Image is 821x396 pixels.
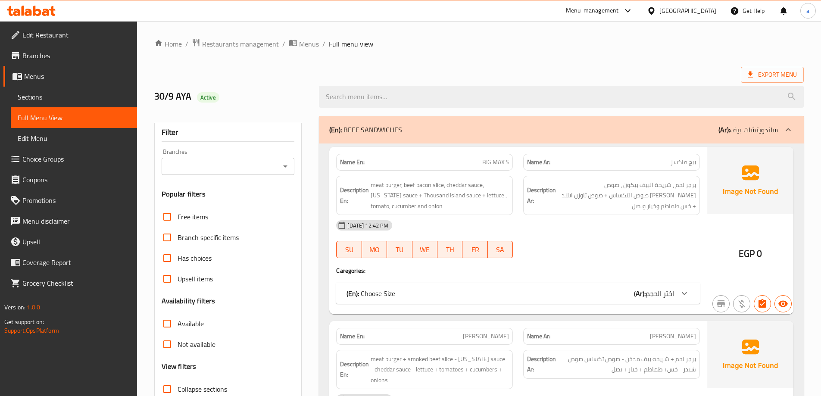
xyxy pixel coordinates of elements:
[390,243,409,256] span: TU
[3,273,137,293] a: Grocery Checklist
[22,257,130,268] span: Coverage Report
[739,245,755,262] span: EGP
[11,107,137,128] a: Full Menu View
[344,221,392,230] span: [DATE] 12:42 PM
[319,116,804,143] div: (En): BEEF SANDWICHES(Ar):ساندويتشات بيف
[387,241,412,258] button: TU
[336,283,700,304] div: (En): Choose Size(Ar):اختر الحجم
[282,39,285,49] li: /
[178,274,213,284] span: Upsell items
[3,252,137,273] a: Coverage Report
[289,38,319,50] a: Menus
[336,241,362,258] button: SU
[3,231,137,252] a: Upsell
[154,90,309,103] h2: 30/9 AYA
[11,128,137,149] a: Edit Menu
[558,354,696,375] span: برجر لحم + شريحه بيف مدخن - صوص تكساس صوص شيدر - خس+ طماطم + خيار + بصل
[279,160,291,172] button: Open
[22,30,130,40] span: Edit Restaurant
[527,158,550,167] strong: Name Ar:
[412,241,437,258] button: WE
[329,125,402,135] p: BEEF SANDWICHES
[185,39,188,49] li: /
[340,185,369,206] strong: Description En:
[192,38,279,50] a: Restaurants management
[4,316,44,327] span: Get support on:
[566,6,619,16] div: Menu-management
[336,266,700,275] h4: Caregories:
[22,175,130,185] span: Coupons
[754,295,771,312] button: Has choices
[329,39,373,49] span: Full menu view
[329,123,342,136] b: (En):
[659,6,716,16] div: [GEOGRAPHIC_DATA]
[22,237,130,247] span: Upsell
[634,287,646,300] b: (Ar):
[4,302,25,313] span: Version:
[718,123,730,136] b: (Ar):
[162,296,215,306] h3: Availability filters
[558,180,696,212] span: برجر لحم ، شريحة البيف بيكون ، صوص الشيدر صوص التكساس + صوص ثاوزن ايلند + خس طماطم وخيار وبصل
[340,332,365,341] strong: Name En:
[806,6,809,16] span: a
[527,332,550,341] strong: Name Ar:
[178,384,227,394] span: Collapse sections
[22,195,130,206] span: Promotions
[18,92,130,102] span: Sections
[4,325,59,336] a: Support.OpsPlatform
[757,245,762,262] span: 0
[197,94,219,102] span: Active
[707,147,793,214] img: Ae5nvW7+0k+MAAAAAElFTkSuQmCC
[154,39,182,49] a: Home
[18,112,130,123] span: Full Menu View
[22,154,130,164] span: Choice Groups
[340,158,365,167] strong: Name En:
[22,216,130,226] span: Menu disclaimer
[18,133,130,143] span: Edit Menu
[27,302,40,313] span: 1.0.0
[671,158,696,167] span: بيج ماكسز
[3,45,137,66] a: Branches
[488,241,513,258] button: SA
[371,354,509,386] span: meat burger + smoked beef slice - Texas sauce - cheddar sauce - lettuce + tomatoes + cucumbers + ...
[733,295,750,312] button: Purchased item
[178,318,204,329] span: Available
[178,253,212,263] span: Has choices
[3,149,137,169] a: Choice Groups
[718,125,778,135] p: ساندويتشات بيف
[441,243,459,256] span: TH
[774,295,792,312] button: Available
[202,39,279,49] span: Restaurants management
[3,169,137,190] a: Coupons
[527,185,556,206] strong: Description Ar:
[646,287,674,300] span: اختر الحجم
[748,69,797,80] span: Export Menu
[437,241,462,258] button: TH
[712,295,730,312] button: Not branch specific item
[340,359,369,380] strong: Description En:
[3,66,137,87] a: Menus
[650,332,696,341] span: [PERSON_NAME]
[299,39,319,49] span: Menus
[162,189,295,199] h3: Popular filters
[365,243,384,256] span: MO
[3,190,137,211] a: Promotions
[371,180,509,212] span: meat burger, beef bacon slice, cheddar sauce, Texas sauce + Thousand Island sauce + lettuce , tom...
[178,232,239,243] span: Branch specific items
[24,71,130,81] span: Menus
[741,67,804,83] span: Export Menu
[154,38,804,50] nav: breadcrumb
[3,211,137,231] a: Menu disclaimer
[707,321,793,388] img: Ae5nvW7+0k+MAAAAAElFTkSuQmCC
[491,243,509,256] span: SA
[362,241,387,258] button: MO
[416,243,434,256] span: WE
[462,241,487,258] button: FR
[347,287,359,300] b: (En):
[340,243,358,256] span: SU
[347,288,395,299] p: Choose Size
[22,278,130,288] span: Grocery Checklist
[322,39,325,49] li: /
[482,158,509,167] span: BIG MAX'S
[178,212,208,222] span: Free items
